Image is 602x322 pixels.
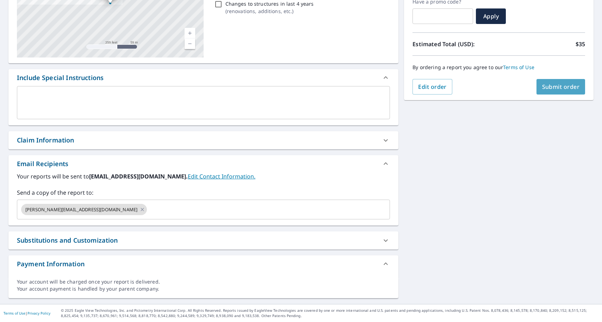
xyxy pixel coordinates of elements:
span: Edit order [418,83,447,91]
button: Edit order [412,79,452,95]
p: By ordering a report you agree to our [412,64,585,71]
div: Claim Information [17,135,74,145]
span: Apply [482,12,500,20]
div: Substitutions and Customization [17,236,118,245]
div: Include Special Instructions [17,73,104,83]
button: Apply [476,8,506,24]
span: Submit order [542,83,580,91]
label: Your reports will be sent to [17,172,390,181]
div: Your account will be charged once your report is delivered. [17,278,390,285]
div: Payment Information [8,255,398,272]
a: Privacy Policy [27,311,50,316]
div: Payment Information [17,259,85,269]
div: Substitutions and Customization [8,231,398,249]
p: Estimated Total (USD): [412,40,499,48]
div: Email Recipients [8,155,398,172]
a: Terms of Use [503,64,534,71]
div: Include Special Instructions [8,69,398,86]
b: [EMAIL_ADDRESS][DOMAIN_NAME]. [89,172,188,180]
a: EditContactInfo [188,172,255,180]
label: Send a copy of the report to: [17,188,390,197]
p: $35 [576,40,585,48]
p: | [4,311,50,315]
span: [PERSON_NAME][EMAIL_ADDRESS][DOMAIN_NAME] [21,206,142,213]
a: Current Level 17, Zoom In [185,28,195,38]
p: © 2025 Eagle View Technologies, Inc. and Pictometry International Corp. All Rights Reserved. Repo... [61,308,598,318]
a: Current Level 17, Zoom Out [185,38,195,49]
div: Your account payment is handled by your parent company. [17,285,390,292]
a: Terms of Use [4,311,25,316]
button: Submit order [536,79,585,95]
div: Claim Information [8,131,398,149]
div: Email Recipients [17,159,68,169]
div: [PERSON_NAME][EMAIL_ADDRESS][DOMAIN_NAME] [21,204,147,215]
p: ( renovations, additions, etc. ) [225,7,314,15]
